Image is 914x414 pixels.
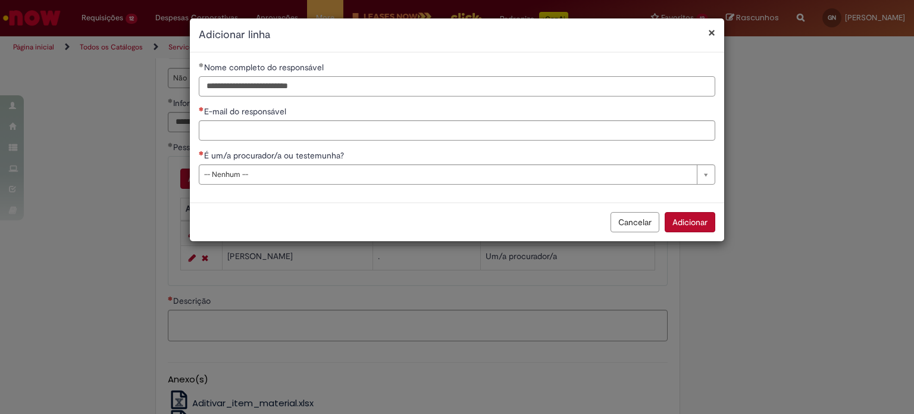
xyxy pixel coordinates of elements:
[204,62,326,73] span: Nome completo do responsável
[199,63,204,67] span: Obrigatório Preenchido
[199,120,715,141] input: E-mail do responsável
[199,76,715,97] input: Nome completo do responsável
[204,150,346,161] span: É um/a procurador/a ou testemunha?
[204,165,691,184] span: -- Nenhum --
[204,106,289,117] span: E-mail do responsável
[199,27,715,43] h2: Adicionar linha
[708,26,715,39] button: Fechar modal
[665,212,715,232] button: Adicionar
[611,212,659,232] button: Cancelar
[199,151,204,155] span: Necessários
[199,107,204,111] span: Necessários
